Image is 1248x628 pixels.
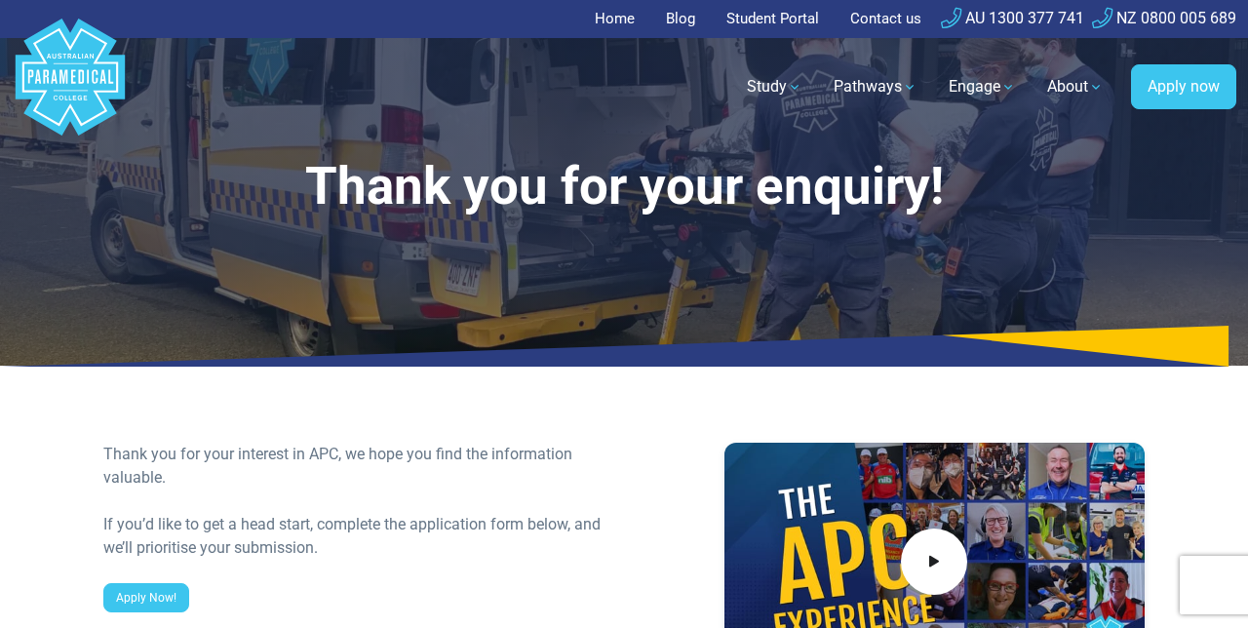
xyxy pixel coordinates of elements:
a: Pathways [822,59,929,114]
a: Apply Now! [103,583,189,612]
a: Apply now [1131,64,1236,109]
div: Thank you for your interest in APC, we hope you find the information valuable. [103,443,612,490]
h1: Thank you for your enquiry! [103,156,1145,217]
a: About [1035,59,1115,114]
a: Australian Paramedical College [12,38,129,137]
a: Engage [937,59,1028,114]
a: AU 1300 377 741 [941,9,1084,27]
a: NZ 0800 005 689 [1092,9,1236,27]
div: If you’d like to get a head start, complete the application form below, and we’ll prioritise your... [103,513,612,560]
a: Study [735,59,814,114]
